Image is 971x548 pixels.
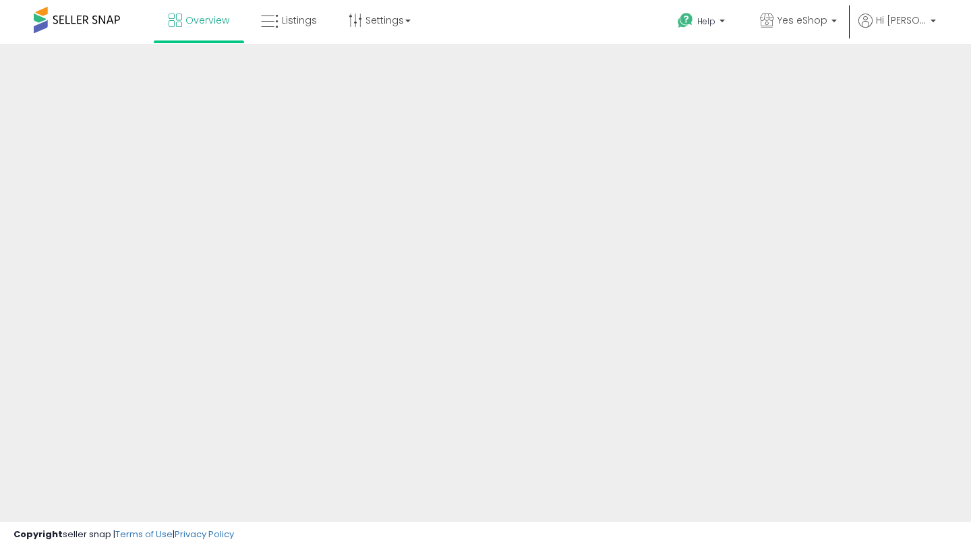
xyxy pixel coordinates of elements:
[185,13,229,27] span: Overview
[858,13,936,44] a: Hi [PERSON_NAME]
[13,528,63,541] strong: Copyright
[13,528,234,541] div: seller snap | |
[282,13,317,27] span: Listings
[115,528,173,541] a: Terms of Use
[777,13,827,27] span: Yes eShop
[697,16,715,27] span: Help
[677,12,694,29] i: Get Help
[876,13,926,27] span: Hi [PERSON_NAME]
[667,2,738,44] a: Help
[175,528,234,541] a: Privacy Policy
